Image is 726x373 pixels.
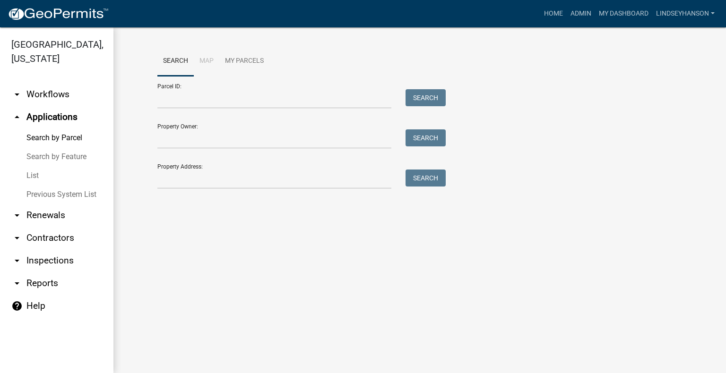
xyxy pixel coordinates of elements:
a: Home [540,5,567,23]
a: My Parcels [219,46,269,76]
a: Admin [567,5,595,23]
i: arrow_drop_up [11,111,23,123]
button: Search [406,89,446,106]
i: arrow_drop_down [11,255,23,266]
button: Search [406,129,446,146]
i: arrow_drop_down [11,278,23,289]
i: help [11,300,23,312]
i: arrow_drop_down [11,89,23,100]
button: Search [406,170,446,186]
a: Search [157,46,194,76]
i: arrow_drop_down [11,232,23,244]
i: arrow_drop_down [11,210,23,221]
a: My Dashboard [595,5,652,23]
a: Lindseyhanson [652,5,718,23]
